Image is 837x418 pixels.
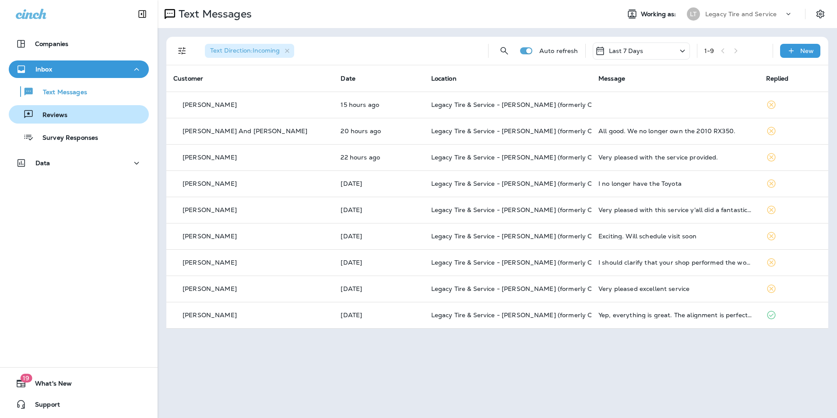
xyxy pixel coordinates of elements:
[431,153,642,161] span: Legacy Tire & Service - [PERSON_NAME] (formerly Chelsea Tire Pros)
[812,6,828,22] button: Settings
[183,259,237,266] p: [PERSON_NAME]
[20,374,32,383] span: 19
[183,154,237,161] p: [PERSON_NAME]
[183,285,237,292] p: [PERSON_NAME]
[431,232,642,240] span: Legacy Tire & Service - [PERSON_NAME] (formerly Chelsea Tire Pros)
[183,128,307,135] p: [PERSON_NAME] And [PERSON_NAME]
[431,311,642,319] span: Legacy Tire & Service - [PERSON_NAME] (formerly Chelsea Tire Pros)
[341,101,417,108] p: Sep 17, 2025 03:33 PM
[598,74,625,82] span: Message
[431,101,642,109] span: Legacy Tire & Service - [PERSON_NAME] (formerly Chelsea Tire Pros)
[9,35,149,53] button: Companies
[130,5,155,23] button: Collapse Sidebar
[341,259,417,266] p: Sep 14, 2025 04:54 PM
[431,285,642,293] span: Legacy Tire & Service - [PERSON_NAME] (formerly Chelsea Tire Pros)
[496,42,513,60] button: Search Messages
[598,180,752,187] div: I no longer have the Toyota
[341,233,417,240] p: Sep 15, 2025 09:29 AM
[9,105,149,124] button: Reviews
[341,74,355,82] span: Date
[539,47,578,54] p: Auto refresh
[766,74,789,82] span: Replied
[35,66,52,73] p: Inbox
[9,396,149,413] button: Support
[205,44,294,58] div: Text Direction:Incoming
[173,74,203,82] span: Customer
[704,47,714,54] div: 1 - 9
[705,11,777,18] p: Legacy Tire and Service
[9,82,149,101] button: Text Messages
[598,128,752,135] div: All good. We no longer own the 2010 RX350.
[431,206,642,214] span: Legacy Tire & Service - [PERSON_NAME] (formerly Chelsea Tire Pros)
[9,128,149,146] button: Survey Responses
[598,285,752,292] div: Very pleased excellent service
[183,233,237,240] p: [PERSON_NAME]
[183,312,237,319] p: [PERSON_NAME]
[173,42,191,60] button: Filters
[341,128,417,135] p: Sep 17, 2025 11:05 AM
[183,206,237,213] p: [PERSON_NAME]
[26,380,72,390] span: What's New
[431,127,642,135] span: Legacy Tire & Service - [PERSON_NAME] (formerly Chelsea Tire Pros)
[9,375,149,392] button: 19What's New
[210,46,280,54] span: Text Direction : Incoming
[341,285,417,292] p: Sep 14, 2025 08:05 AM
[341,180,417,187] p: Sep 16, 2025 10:47 AM
[609,47,644,54] p: Last 7 Days
[175,7,252,21] p: Text Messages
[183,180,237,187] p: [PERSON_NAME]
[34,134,98,142] p: Survey Responses
[598,259,752,266] div: I should clarify that your shop performed the work on July 9.
[598,206,752,213] div: Very pleased with this service y'all did a fantastic job 👍🏻
[9,60,149,78] button: Inbox
[26,401,60,411] span: Support
[598,154,752,161] div: Very pleased with the service provided.
[341,206,417,213] p: Sep 16, 2025 10:23 AM
[800,47,814,54] p: New
[341,312,417,319] p: Sep 10, 2025 08:07 AM
[9,154,149,172] button: Data
[687,7,700,21] div: LT
[35,40,68,47] p: Companies
[34,111,67,120] p: Reviews
[35,159,50,166] p: Data
[341,154,417,161] p: Sep 17, 2025 08:56 AM
[641,11,678,18] span: Working as:
[183,101,237,108] p: [PERSON_NAME]
[431,74,457,82] span: Location
[431,259,642,266] span: Legacy Tire & Service - [PERSON_NAME] (formerly Chelsea Tire Pros)
[598,312,752,319] div: Yep, everything is great. The alignment is perfect now. Thank you!
[598,233,752,240] div: Exciting. Will schedule visit soon
[431,180,642,188] span: Legacy Tire & Service - [PERSON_NAME] (formerly Chelsea Tire Pros)
[34,89,87,97] p: Text Messages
